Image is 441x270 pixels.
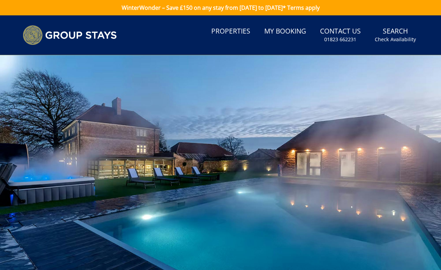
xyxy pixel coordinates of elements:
a: Properties [208,24,253,39]
img: Group Stays [23,25,117,45]
a: My Booking [261,24,309,39]
a: Contact Us01823 662231 [317,24,364,46]
small: 01823 662231 [324,36,356,43]
a: SearchCheck Availability [372,24,419,46]
small: Check Availability [375,36,416,43]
